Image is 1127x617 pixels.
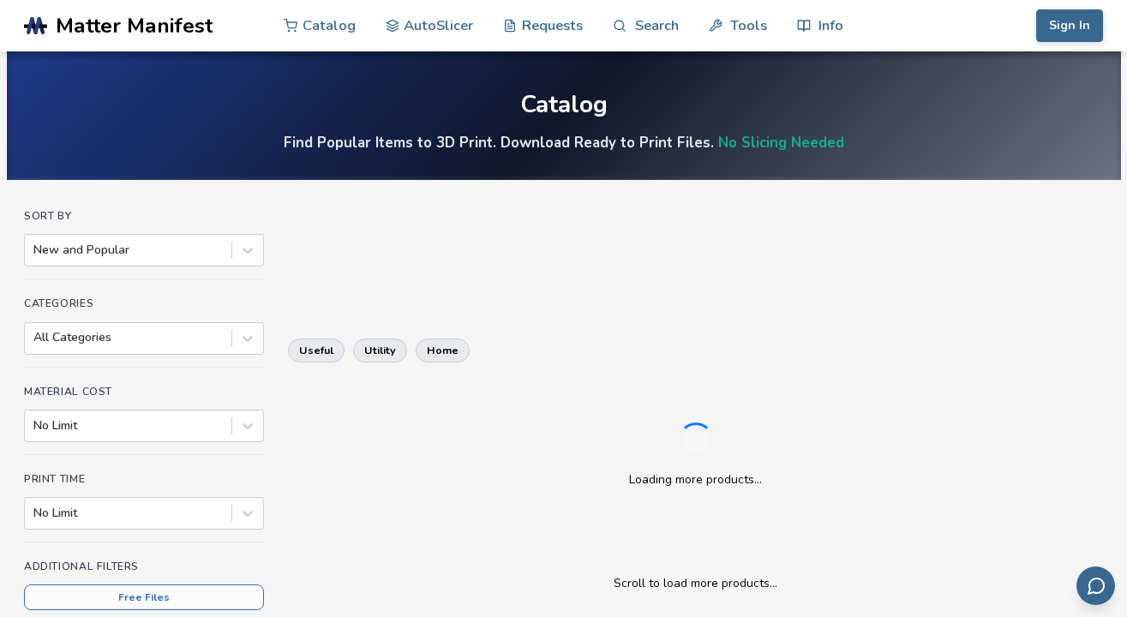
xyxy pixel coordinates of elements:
[24,473,264,485] h4: Print Time
[33,506,37,520] input: No Limit
[718,133,844,153] a: No Slicing Needed
[56,14,213,38] span: Matter Manifest
[1076,566,1115,605] button: Send feedback via email
[33,331,37,344] input: All Categories
[24,386,264,398] h4: Material Cost
[24,560,264,572] h4: Additional Filters
[353,338,407,362] button: utility
[33,243,37,257] input: New and Popular
[284,133,844,153] h4: Find Popular Items to 3D Print. Download Ready to Print Files.
[24,210,264,222] h4: Sort By
[1036,9,1103,42] button: Sign In
[305,574,1086,592] p: Scroll to load more products...
[24,584,264,610] button: Free Files
[24,297,264,309] h4: Categories
[288,338,345,362] button: useful
[520,92,608,118] div: Catalog
[416,338,470,362] button: home
[33,419,37,433] input: No Limit
[629,470,762,488] p: Loading more products...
